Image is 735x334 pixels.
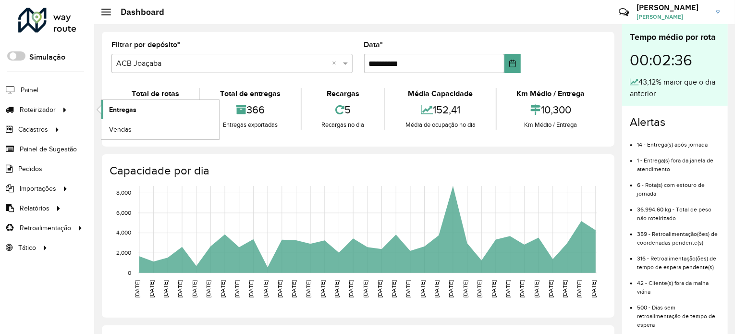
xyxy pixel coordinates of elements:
span: Painel de Sugestão [20,144,77,154]
div: 366 [202,99,298,120]
h4: Capacidade por dia [110,164,605,178]
text: [DATE] [377,280,383,297]
label: Filtrar por depósito [111,39,180,50]
text: [DATE] [334,280,340,297]
span: Tático [18,243,36,253]
text: [DATE] [433,280,440,297]
text: 8,000 [116,190,131,196]
div: Média Capacidade [388,88,493,99]
li: 359 - Retroalimentação(ões) de coordenadas pendente(s) [637,223,720,247]
text: 6,000 [116,210,131,216]
text: [DATE] [477,280,483,297]
div: 152,41 [388,99,493,120]
li: 42 - Cliente(s) fora da malha viária [637,272,720,296]
text: [DATE] [177,280,183,297]
div: 10,300 [499,99,602,120]
div: Total de entregas [202,88,298,99]
h3: [PERSON_NAME] [637,3,709,12]
li: 1 - Entrega(s) fora da janela de atendimento [637,149,720,173]
li: 14 - Entrega(s) após jornada [637,133,720,149]
text: [DATE] [533,280,539,297]
text: [DATE] [191,280,197,297]
span: Roteirizador [20,105,56,115]
button: Choose Date [504,54,521,73]
li: 6 - Rota(s) com estouro de jornada [637,173,720,198]
a: Entregas [101,100,219,119]
text: [DATE] [505,280,511,297]
div: 5 [304,99,382,120]
div: Média de ocupação no dia [388,120,493,130]
text: [DATE] [419,280,426,297]
text: [DATE] [248,280,254,297]
div: Total de rotas [114,88,196,99]
h4: Alertas [630,115,720,129]
span: Pedidos [18,164,42,174]
span: Vendas [109,124,132,135]
span: Importações [20,184,56,194]
text: [DATE] [590,280,597,297]
div: Recargas no dia [304,120,382,130]
text: [DATE] [362,280,368,297]
div: 43,12% maior que o dia anterior [630,76,720,99]
text: [DATE] [405,280,411,297]
text: [DATE] [234,280,240,297]
div: Km Médio / Entrega [499,120,602,130]
text: [DATE] [305,280,311,297]
div: Km Médio / Entrega [499,88,602,99]
a: Contato Rápido [613,2,634,23]
span: Retroalimentação [20,223,71,233]
text: [DATE] [462,280,468,297]
li: 316 - Retroalimentação(ões) de tempo de espera pendente(s) [637,247,720,272]
text: [DATE] [148,280,155,297]
text: 2,000 [116,250,131,256]
text: [DATE] [448,280,454,297]
text: [DATE] [519,280,526,297]
text: [DATE] [562,280,568,297]
a: Vendas [101,120,219,139]
label: Simulação [29,51,65,63]
text: [DATE] [162,280,169,297]
div: 00:02:36 [630,44,720,76]
text: [DATE] [277,280,283,297]
text: [DATE] [291,280,297,297]
text: [DATE] [348,280,354,297]
text: [DATE] [490,280,497,297]
li: 500 - Dias sem retroalimentação de tempo de espera [637,296,720,329]
text: [DATE] [205,280,211,297]
label: Data [364,39,383,50]
div: Recargas [304,88,382,99]
span: Cadastros [18,124,48,135]
text: [DATE] [548,280,554,297]
text: [DATE] [220,280,226,297]
span: Entregas [109,105,136,115]
span: Painel [21,85,38,95]
div: Entregas exportadas [202,120,298,130]
text: 0 [128,270,131,276]
h2: Dashboard [111,7,164,17]
text: [DATE] [262,280,269,297]
text: [DATE] [391,280,397,297]
text: 4,000 [116,230,131,236]
li: 36.994,60 kg - Total de peso não roteirizado [637,198,720,223]
span: Relatórios [20,203,49,213]
span: Clear all [332,58,341,69]
text: [DATE] [576,280,582,297]
text: [DATE] [319,280,326,297]
text: [DATE] [134,280,140,297]
div: Tempo médio por rota [630,31,720,44]
span: [PERSON_NAME] [637,12,709,21]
